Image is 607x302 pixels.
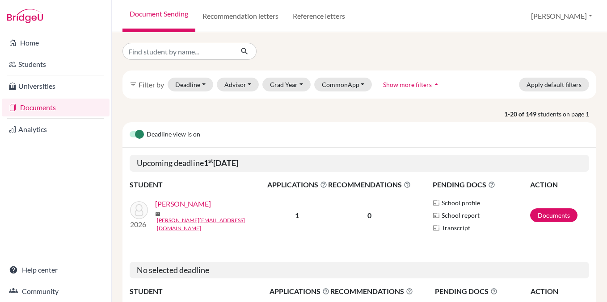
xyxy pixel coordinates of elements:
i: filter_list [130,81,137,88]
b: 1 [DATE] [204,158,238,168]
a: [PERSON_NAME][EMAIL_ADDRESS][DOMAIN_NAME] [157,216,273,232]
a: Community [2,282,110,300]
h5: No selected deadline [130,262,589,279]
button: Deadline [168,78,213,91]
a: Home [2,34,110,52]
span: Show more filters [383,81,432,88]
span: APPLICATIONS [270,286,329,297]
span: Deadline view is on [147,129,200,140]
span: RECOMMENDATIONS [330,286,413,297]
a: Documents [530,208,577,222]
i: arrow_drop_up [432,80,441,89]
a: Documents [2,99,110,116]
sup: st [208,157,213,164]
img: Parchments logo [433,199,440,207]
img: Barnas, Tobias [130,201,148,219]
span: PENDING DOCS [435,286,530,297]
a: [PERSON_NAME] [155,199,211,209]
th: ACTION [530,285,589,297]
img: Bridge-U [7,9,43,23]
th: STUDENT [130,179,267,190]
strong: 1-20 of 149 [504,109,538,119]
img: Parchments logo [433,224,440,232]
a: Students [2,55,110,73]
button: Advisor [217,78,259,91]
span: PENDING DOCS [433,179,529,190]
img: Parchments logo [433,212,440,219]
span: RECOMMENDATIONS [328,179,411,190]
span: APPLICATIONS [267,179,327,190]
h5: Upcoming deadline [130,155,589,172]
span: Transcript [442,223,470,232]
a: Universities [2,77,110,95]
button: Show more filtersarrow_drop_up [375,78,448,91]
button: [PERSON_NAME] [527,8,596,25]
b: 1 [295,211,299,219]
span: mail [155,211,160,217]
span: students on page 1 [538,109,596,119]
th: ACTION [530,179,589,190]
span: School report [442,211,480,220]
th: STUDENT [130,285,269,297]
button: Grad Year [262,78,311,91]
p: 2026 [130,219,148,230]
a: Help center [2,261,110,279]
input: Find student by name... [122,43,233,60]
span: School profile [442,198,480,207]
a: Analytics [2,120,110,138]
button: CommonApp [314,78,372,91]
p: 0 [328,210,411,221]
button: Apply default filters [519,78,589,91]
span: Filter by [139,80,164,89]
